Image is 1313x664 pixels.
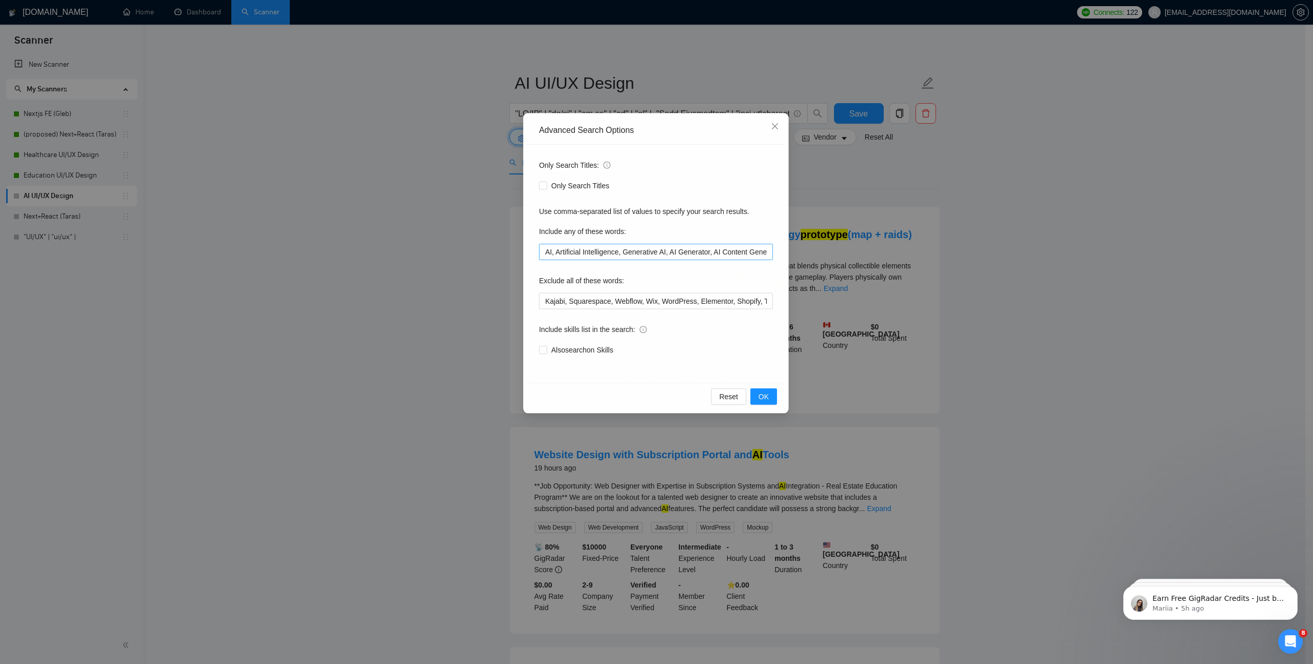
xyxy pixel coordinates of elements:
[547,180,614,191] span: Only Search Titles
[539,160,611,171] span: Only Search Titles:
[539,125,774,136] div: Advanced Search Options
[762,113,790,141] button: Close
[539,273,625,289] label: Exclude all of these words:
[751,389,778,406] button: OK
[604,162,611,169] span: info-circle
[1299,629,1307,637] span: 8
[539,206,774,218] div: Use comma-separated list of values to specify your search results.
[760,392,770,403] span: OK
[640,327,647,334] span: info-circle
[539,325,647,336] span: Include skills list in the search:
[547,345,618,357] span: Also search on Skills
[772,122,780,130] span: close
[1278,629,1303,654] iframe: Intercom live chat
[720,392,739,403] span: Reset
[1108,564,1313,636] iframe: Intercom notifications message
[712,389,747,406] button: Reset
[539,224,626,240] label: Include any of these words:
